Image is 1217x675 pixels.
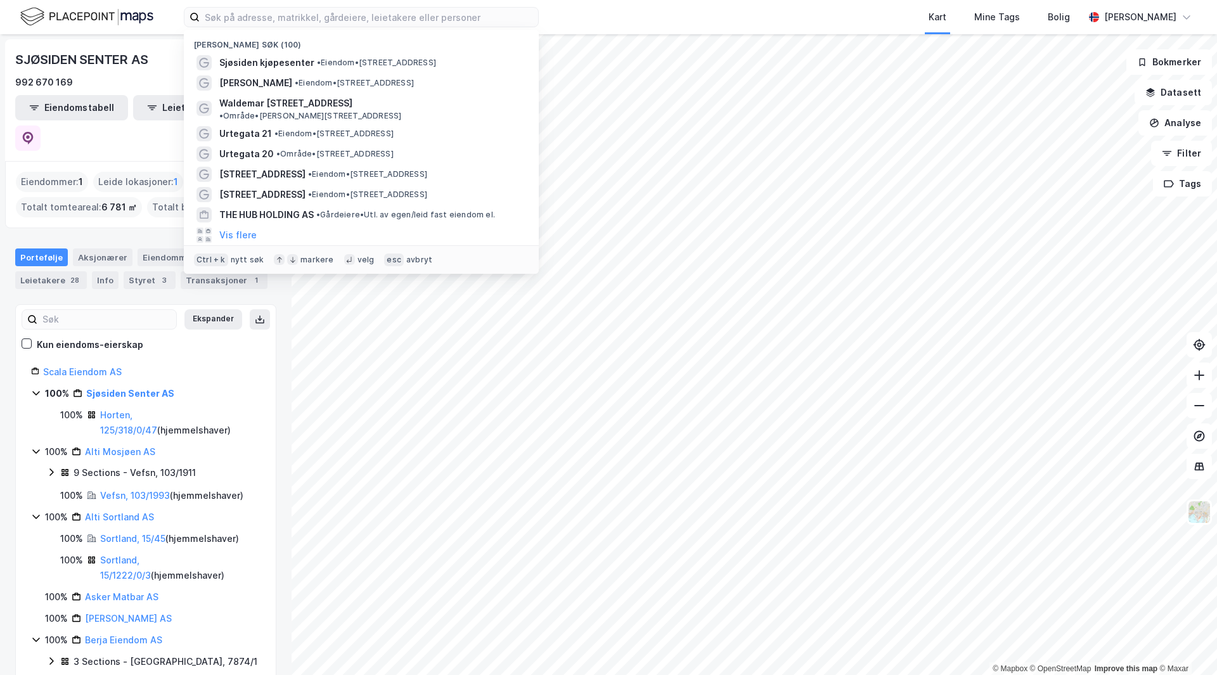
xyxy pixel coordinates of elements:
span: Område • [PERSON_NAME][STREET_ADDRESS] [219,111,401,121]
div: Totalt byggareal : [147,197,273,217]
div: [PERSON_NAME] søk (100) [184,30,539,53]
button: Analyse [1138,110,1212,136]
div: 100% [45,633,68,648]
div: Kun eiendoms-eierskap [37,337,143,352]
div: Aksjonærer [73,248,132,266]
span: • [308,169,312,179]
div: Styret [124,271,176,289]
a: [PERSON_NAME] AS [85,613,172,624]
div: Info [92,271,119,289]
a: Sortland, 15/45 [100,533,165,544]
div: 100% [60,488,83,503]
div: Eiendommer [138,248,216,266]
div: markere [300,255,333,265]
a: Berja Eiendom AS [85,634,162,645]
div: 1 [250,274,262,286]
div: Kontrollprogram for chat [1154,614,1217,675]
div: ( hjemmelshaver ) [100,553,261,583]
div: Kart [929,10,946,25]
a: Horten, 125/318/0/47 [100,409,157,435]
div: 100% [60,408,83,423]
button: Leietakertabell [133,95,246,120]
div: 3 [158,274,171,286]
a: OpenStreetMap [1030,664,1091,673]
button: Ekspander [184,309,242,330]
span: Eiendom • [STREET_ADDRESS] [274,129,394,139]
iframe: Chat Widget [1154,614,1217,675]
div: 100% [45,589,68,605]
div: Ctrl + k [194,254,228,266]
span: • [274,129,278,138]
button: Vis flere [219,228,257,243]
div: Leietakere [15,271,87,289]
div: Transaksjoner [181,271,267,289]
div: ( hjemmelshaver ) [100,488,243,503]
div: Bolig [1048,10,1070,25]
a: Mapbox [993,664,1027,673]
span: • [295,78,299,87]
a: Alti Sortland AS [85,511,154,522]
div: esc [384,254,404,266]
div: Leide lokasjoner : [93,172,183,192]
div: 100% [60,553,83,568]
a: Scala Eiendom AS [43,366,122,377]
span: Urtegata 21 [219,126,272,141]
span: Urtegata 20 [219,146,274,162]
img: Z [1187,500,1211,524]
button: Eiendomstabell [15,95,128,120]
div: 100% [60,531,83,546]
span: Eiendom • [STREET_ADDRESS] [295,78,414,88]
span: 1 [79,174,83,190]
img: logo.f888ab2527a4732fd821a326f86c7f29.svg [20,6,153,28]
div: velg [357,255,375,265]
span: • [308,190,312,199]
div: ( hjemmelshaver ) [100,531,239,546]
span: • [219,111,223,120]
div: 28 [68,274,82,286]
a: Vefsn, 103/1993 [100,490,170,501]
div: Portefølje [15,248,68,266]
button: Bokmerker [1126,49,1212,75]
span: [STREET_ADDRESS] [219,167,306,182]
div: 9 Sections - Vefsn, 103/1911 [74,465,196,480]
span: • [317,58,321,67]
a: Sjøsiden Senter AS [86,388,174,399]
div: avbryt [406,255,432,265]
div: 100% [45,386,69,401]
span: • [276,149,280,158]
span: Gårdeiere • Utl. av egen/leid fast eiendom el. [316,210,495,220]
a: Improve this map [1095,664,1157,673]
div: Totalt tomteareal : [16,197,142,217]
div: ( hjemmelshaver ) [100,408,261,438]
div: 100% [45,510,68,525]
span: Eiendom • [STREET_ADDRESS] [308,169,427,179]
div: nytt søk [231,255,264,265]
span: Eiendom • [STREET_ADDRESS] [317,58,436,68]
button: Filter [1151,141,1212,166]
div: SJØSIDEN SENTER AS [15,49,150,70]
span: 1 [174,174,178,190]
input: Søk på adresse, matrikkel, gårdeiere, leietakere eller personer [200,8,538,27]
button: Tags [1153,171,1212,196]
button: Datasett [1135,80,1212,105]
input: Søk [37,310,176,329]
div: 100% [45,444,68,460]
div: Mine Tags [974,10,1020,25]
a: Alti Mosjøen AS [85,446,155,457]
div: 992 670 169 [15,75,73,90]
span: [PERSON_NAME] [219,75,292,91]
span: [STREET_ADDRESS] [219,187,306,202]
span: Område • [STREET_ADDRESS] [276,149,394,159]
div: 100% [45,611,68,626]
span: Sjøsiden kjøpesenter [219,55,314,70]
div: 3 Sections - [GEOGRAPHIC_DATA], 7874/1 [74,654,257,669]
span: 6 781 ㎡ [101,200,137,215]
a: Asker Matbar AS [85,591,158,602]
span: Eiendom • [STREET_ADDRESS] [308,190,427,200]
span: Waldemar [STREET_ADDRESS] [219,96,352,111]
div: Eiendommer : [16,172,88,192]
div: [PERSON_NAME] [1104,10,1176,25]
a: Sortland, 15/1222/0/3 [100,555,151,581]
span: • [316,210,320,219]
span: THE HUB HOLDING AS [219,207,314,222]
